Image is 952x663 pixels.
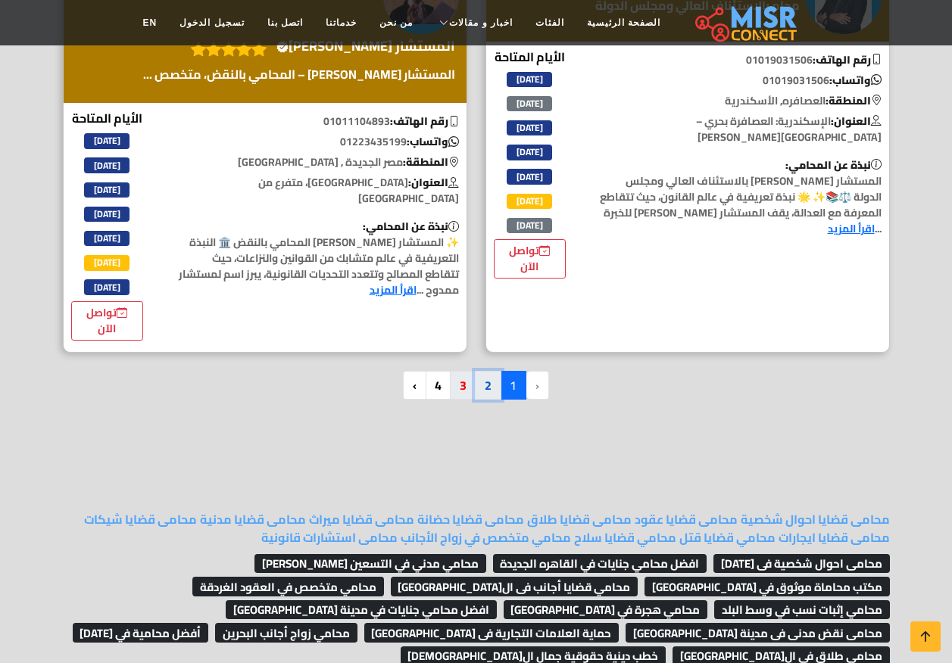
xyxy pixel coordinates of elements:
[475,371,501,400] a: 2
[645,577,890,596] span: مكتب محاماة موثوق في [GEOGRAPHIC_DATA]
[403,152,459,172] b: المنطقة:
[417,508,524,531] a: محامى قضايا حضانة
[139,65,459,83] a: المستشار [PERSON_NAME] – المحامي بالنقض، متخصص ...
[251,552,486,574] a: محامي مدني في التسعين [PERSON_NAME]
[714,600,890,620] span: محامي إثبات نسب في وسط البلد
[254,554,486,574] span: محامي مدني في التسعين [PERSON_NAME]
[314,8,368,37] a: خدماتنا
[507,218,552,233] span: [DATE]
[449,16,513,30] span: اخبار و مقالات
[274,35,459,58] a: المستشار [PERSON_NAME]
[591,93,889,109] p: العصافره, الأسكندرية
[169,175,467,207] p: [GEOGRAPHIC_DATA]، متفرع من [GEOGRAPHIC_DATA]
[524,8,576,37] a: الفئات
[84,182,130,198] span: [DATE]
[169,154,467,170] p: مصر الجديدة , [GEOGRAPHIC_DATA]
[73,623,209,643] span: أفضل محامية في [DATE]
[493,554,707,574] span: افضل محامي جنايات في القاهره الجديدة
[713,554,890,574] span: محامى احوال شخصية فى [DATE]
[401,526,571,549] a: محامي متخصص في زواج الأجانب
[132,8,169,37] a: EN
[507,96,552,111] span: [DATE]
[500,598,708,621] a: محامي هجرة في [GEOGRAPHIC_DATA]
[826,91,882,110] b: المنطقة:
[370,280,417,300] a: اقرأ المزيد
[69,621,209,644] a: أفضل محامية في [DATE]
[71,109,143,341] div: الأيام المتاحة
[84,255,130,270] span: [DATE]
[276,38,455,54] h4: المستشار [PERSON_NAME]
[261,526,398,549] a: محامى استشارات قانونية
[169,219,467,298] p: ✨ المستشار [PERSON_NAME] المحامي بالنقض 🏛️ النبذة التعريفية في عالم متشابك من القوانين والنزاعات،...
[425,371,451,400] a: 4
[635,508,738,531] a: محامى قضايا عقود
[169,134,467,150] p: 01223435199
[169,114,467,129] p: 01011104893
[407,132,459,151] b: واتساب:
[779,526,890,549] a: محامى قضايا ايجارات
[507,145,552,160] span: [DATE]
[390,111,459,131] b: رقم الهاتف:
[679,526,776,549] a: محامي قضايا قتل
[450,371,476,400] a: 3
[526,371,549,400] li: pagination.previous
[829,70,882,90] b: واتساب:
[622,621,890,644] a: محامى نقض مدنى فى مدينة [GEOGRAPHIC_DATA]
[408,173,459,192] b: العنوان:
[424,8,524,37] a: اخبار و مقالات
[500,371,526,400] span: 1
[831,111,882,131] b: العنوان:
[591,52,889,68] p: 01019031506
[387,575,638,598] a: محامي قضايا أجانب فى ال[GEOGRAPHIC_DATA]
[84,157,130,173] span: [DATE]
[813,50,882,70] b: رقم الهاتف:
[256,8,314,37] a: اتصل بنا
[507,169,552,184] span: [DATE]
[527,508,632,531] a: محامى قضايا طلاق
[828,219,875,238] a: اقرأ المزيد
[226,600,497,620] span: افضل محامي جنايات في مدينة [GEOGRAPHIC_DATA]
[200,508,306,531] a: محامى قضايا مدنية
[576,8,672,37] a: الصفحة الرئيسية
[741,508,890,531] a: محامى قضايا احوال شخصية
[215,623,357,643] span: محامي زواج أجانب البحرين
[507,72,552,87] span: [DATE]
[591,114,889,145] p: الإسكندرية: العصافرة بحري – [GEOGRAPHIC_DATA][PERSON_NAME]
[84,279,130,294] span: [DATE]
[368,8,424,37] a: من نحن
[168,8,255,37] a: تسجيل الدخول
[710,552,890,574] a: محامى احوال شخصية فى [DATE]
[641,575,890,598] a: مكتب محاماة موثوق في [GEOGRAPHIC_DATA]
[84,207,130,222] span: [DATE]
[710,598,890,621] a: محامي إثبات نسب في وسط البلد
[84,133,130,148] span: [DATE]
[309,508,414,531] a: محامى قضايا ميراث
[785,155,882,175] b: نبذة عن المحامي:
[391,577,638,596] span: محامي قضايا أجانب فى ال[GEOGRAPHIC_DATA]
[363,216,459,236] b: نبذة عن المحامي:
[494,48,566,279] div: الأيام المتاحة
[84,508,197,531] a: محامى قضايا شيكات
[211,621,357,644] a: محامي زواج أجانب البحرين
[507,120,552,135] span: [DATE]
[626,623,890,643] span: محامى نقض مدنى فى مدينة [GEOGRAPHIC_DATA]
[695,4,797,42] img: main.misr_connect
[494,239,566,279] a: تواصل الآن
[222,598,497,621] a: افضل محامي جنايات في مدينة [GEOGRAPHIC_DATA]
[591,157,889,237] p: المستشار [PERSON_NAME] بالاستئناف العالي ومجلس الدولة ⚖️📚✨ 🌟 نبذة تعريفية في عالم القانون، حيث تت...
[403,371,426,400] a: pagination.next
[504,600,708,620] span: محامي هجرة في [GEOGRAPHIC_DATA]
[192,577,384,596] span: محامي متخصص في العقود الغردقة
[361,621,620,644] a: حماية العلامات التجارية فى [GEOGRAPHIC_DATA]
[489,552,707,574] a: افضل محامي جنايات في القاهره الجديدة
[591,73,889,89] p: 01019031506
[364,623,620,643] span: حماية العلامات التجارية فى [GEOGRAPHIC_DATA]
[507,194,552,209] span: [DATE]
[84,231,130,246] span: [DATE]
[71,301,143,341] a: تواصل الآن
[574,526,676,549] a: محامي قضايا سلاح
[189,575,384,598] a: محامي متخصص في العقود الغردقة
